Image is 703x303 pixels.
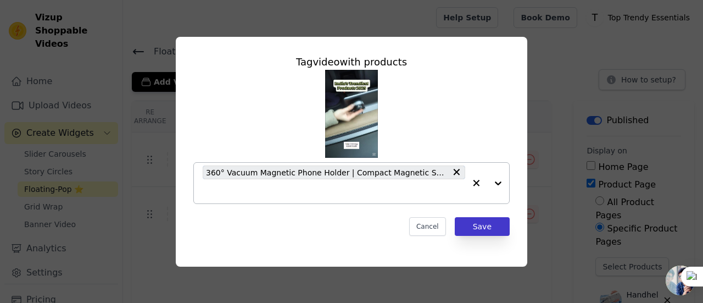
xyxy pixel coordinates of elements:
[206,166,447,179] span: 360° Vacuum Magnetic Phone Holder | Compact Magnetic Stand for Car, Desk, Kitchen, Mirror & More ...
[193,54,510,70] div: Tag video with products
[409,217,446,236] button: Cancel
[455,217,510,236] button: Save
[325,70,378,158] img: reel-preview-4nmtwe-ev.myshopify.com-3666637294264037136_69496117893.jpeg
[666,266,695,295] div: Open chat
